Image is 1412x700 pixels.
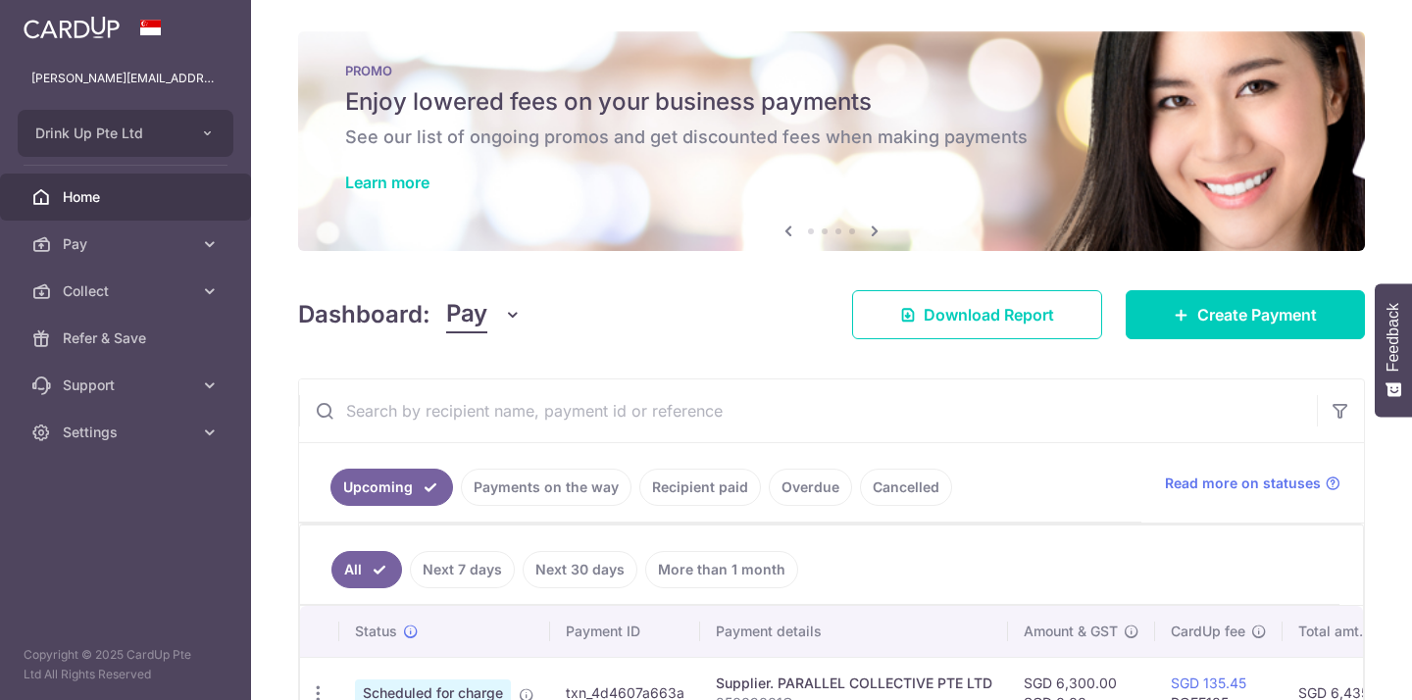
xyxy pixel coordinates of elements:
img: CardUp [24,16,120,39]
span: Pay [63,234,192,254]
span: Status [355,622,397,641]
p: [PERSON_NAME][EMAIL_ADDRESS][DOMAIN_NAME] [31,69,220,88]
span: Collect [63,281,192,301]
span: Read more on statuses [1165,474,1321,493]
h5: Enjoy lowered fees on your business payments [345,86,1318,118]
span: Feedback [1385,303,1402,372]
a: Next 30 days [523,551,637,588]
input: Search by recipient name, payment id or reference [299,379,1317,442]
span: Amount & GST [1024,622,1118,641]
a: All [331,551,402,588]
a: Learn more [345,173,429,192]
p: PROMO [345,63,1318,78]
a: Recipient paid [639,469,761,506]
span: CardUp fee [1171,622,1245,641]
span: Home [63,187,192,207]
div: Supplier. PARALLEL COLLECTIVE PTE LTD [716,674,992,693]
iframe: Opens a widget where you can find more information [1286,641,1392,690]
th: Payment ID [550,606,700,657]
span: Refer & Save [63,328,192,348]
span: Total amt. [1298,622,1363,641]
a: Read more on statuses [1165,474,1340,493]
img: Latest Promos Banner [298,31,1365,251]
a: Overdue [769,469,852,506]
a: Download Report [852,290,1102,339]
a: More than 1 month [645,551,798,588]
a: Payments on the way [461,469,631,506]
span: Create Payment [1197,303,1317,326]
a: SGD 135.45 [1171,675,1246,691]
a: Create Payment [1126,290,1365,339]
h4: Dashboard: [298,297,430,332]
a: Next 7 days [410,551,515,588]
span: Drink Up Pte Ltd [35,124,180,143]
a: Upcoming [330,469,453,506]
span: Support [63,375,192,395]
button: Pay [446,296,522,333]
span: Download Report [924,303,1054,326]
th: Payment details [700,606,1008,657]
h6: See our list of ongoing promos and get discounted fees when making payments [345,125,1318,149]
a: Cancelled [860,469,952,506]
span: Pay [446,296,487,333]
span: Settings [63,423,192,442]
button: Feedback - Show survey [1375,283,1412,417]
button: Drink Up Pte Ltd [18,110,233,157]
